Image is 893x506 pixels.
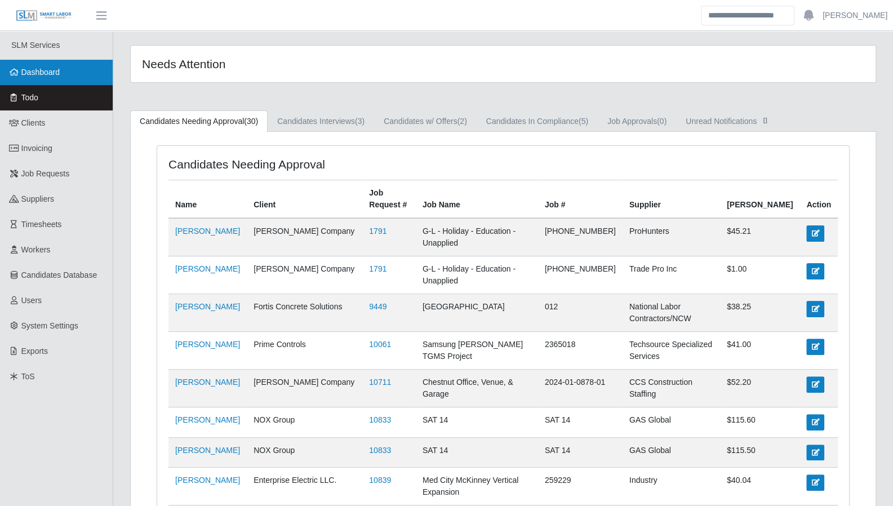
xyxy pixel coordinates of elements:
span: (30) [244,117,258,126]
td: [PERSON_NAME] Company [247,256,362,294]
a: 10833 [369,446,391,455]
td: $41.00 [720,332,799,370]
th: Action [799,180,838,219]
td: [PERSON_NAME] Company [247,218,362,256]
a: Unread Notifications [676,110,780,132]
span: ToS [21,372,35,381]
a: [PERSON_NAME] [175,446,240,455]
td: 2365018 [538,332,623,370]
td: 259229 [538,468,623,505]
a: 10061 [369,340,391,349]
td: ProHunters [623,218,720,256]
a: 9449 [369,302,386,311]
td: [PHONE_NUMBER] [538,218,623,256]
th: Job # [538,180,623,219]
td: National Labor Contractors/NCW [623,294,720,332]
span: Invoicing [21,144,52,153]
a: [PERSON_NAME] [175,227,240,236]
a: [PERSON_NAME] [175,415,240,424]
span: Clients [21,118,46,127]
td: [PERSON_NAME] Company [247,370,362,407]
span: (0) [657,117,667,126]
td: [GEOGRAPHIC_DATA] [416,294,538,332]
td: 2024-01-0878-01 [538,370,623,407]
span: (5) [579,117,588,126]
span: (2) [457,117,467,126]
h4: Needs Attention [142,57,433,71]
td: Industry [623,468,720,505]
a: [PERSON_NAME] [175,264,240,273]
td: Samsung [PERSON_NAME] TGMS Project [416,332,538,370]
a: Candidates Interviews [268,110,374,132]
td: $115.60 [720,407,799,437]
td: Prime Controls [247,332,362,370]
td: 012 [538,294,623,332]
a: 10711 [369,378,391,387]
span: Exports [21,347,48,356]
td: GAS Global [623,407,720,437]
input: Search [701,6,794,25]
a: 1791 [369,227,386,236]
span: System Settings [21,321,78,330]
td: SAT 14 [538,407,623,437]
td: $1.00 [720,256,799,294]
td: [PHONE_NUMBER] [538,256,623,294]
td: SAT 14 [538,437,623,467]
span: Job Requests [21,169,70,178]
span: Timesheets [21,220,62,229]
td: $52.20 [720,370,799,407]
td: $45.21 [720,218,799,256]
span: [] [759,116,771,125]
th: Name [168,180,247,219]
td: $38.25 [720,294,799,332]
span: Suppliers [21,194,54,203]
a: Candidates w/ Offers [374,110,477,132]
td: CCS Construction Staffing [623,370,720,407]
span: (3) [355,117,365,126]
a: Candidates Needing Approval [130,110,268,132]
td: Chestnut Office, Venue, & Garage [416,370,538,407]
td: Enterprise Electric LLC. [247,468,362,505]
a: [PERSON_NAME] [175,378,240,387]
td: NOX Group [247,437,362,467]
a: 1791 [369,264,386,273]
span: SLM Services [11,41,60,50]
span: Todo [21,93,38,102]
td: GAS Global [623,437,720,467]
th: Client [247,180,362,219]
span: Workers [21,245,51,254]
a: 10839 [369,476,391,485]
td: $115.50 [720,437,799,467]
td: Trade Pro Inc [623,256,720,294]
h4: Candidates Needing Approval [168,157,438,171]
td: SAT 14 [416,407,538,437]
img: SLM Logo [16,10,72,22]
td: Med City McKinney Vertical Expansion [416,468,538,505]
th: Supplier [623,180,720,219]
td: $40.04 [720,468,799,505]
a: [PERSON_NAME] [175,476,240,485]
a: 10833 [369,415,391,424]
a: [PERSON_NAME] [175,302,240,311]
td: NOX Group [247,407,362,437]
th: Job Request # [362,180,416,219]
a: Candidates In Compliance [477,110,598,132]
span: Dashboard [21,68,60,77]
td: Fortis Concrete Solutions [247,294,362,332]
th: [PERSON_NAME] [720,180,799,219]
td: G-L - Holiday - Education - Unapplied [416,256,538,294]
span: Users [21,296,42,305]
a: Job Approvals [598,110,676,132]
a: [PERSON_NAME] [175,340,240,349]
th: Job Name [416,180,538,219]
td: Techsource Specialized Services [623,332,720,370]
a: [PERSON_NAME] [823,10,887,21]
td: G-L - Holiday - Education - Unapplied [416,218,538,256]
td: SAT 14 [416,437,538,467]
span: Candidates Database [21,270,97,279]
